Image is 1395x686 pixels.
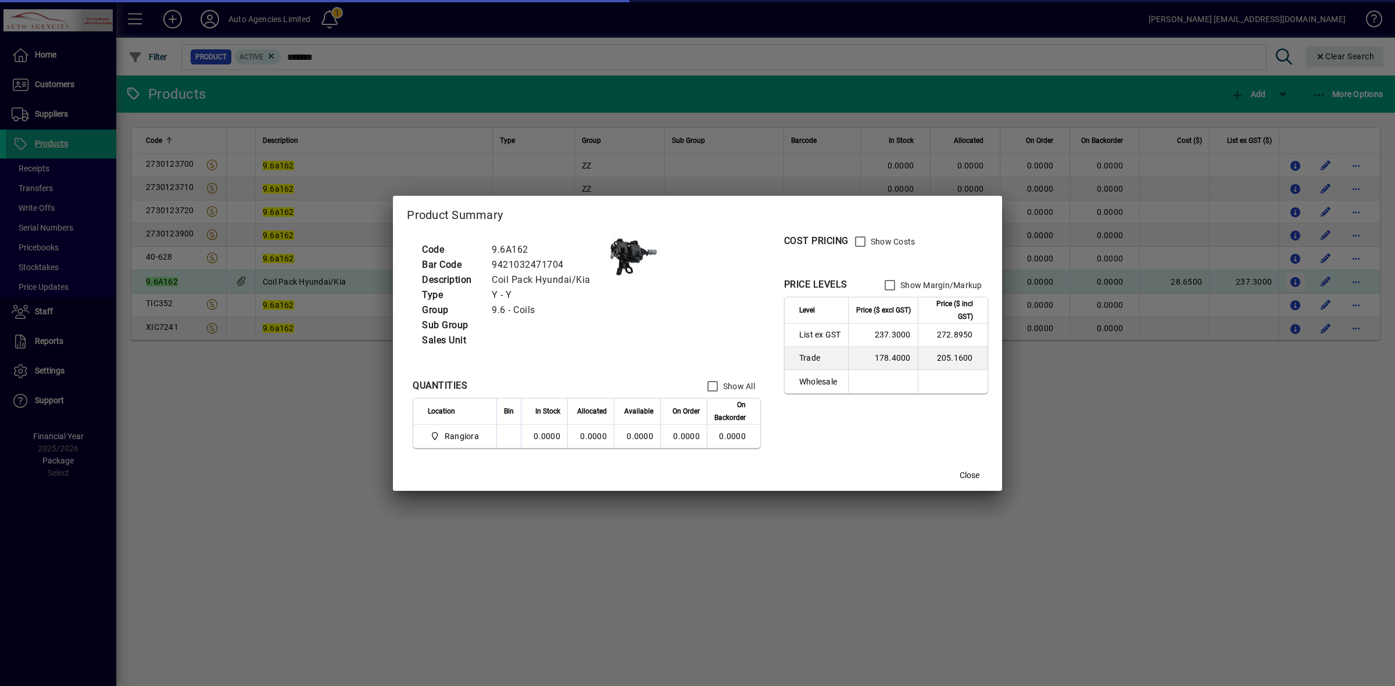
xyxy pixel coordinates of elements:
td: Sub Group [416,318,486,333]
span: Trade [799,352,841,364]
button: Close [951,465,988,486]
div: QUANTITIES [413,379,467,393]
label: Show Margin/Markup [898,279,982,291]
label: Show Costs [868,236,915,247]
td: 9.6A162 [486,242,604,257]
div: PRICE LEVELS [784,278,847,292]
span: Location [428,405,455,418]
td: Coil Pack Hyundai/Kia [486,272,604,288]
span: On Backorder [714,398,746,424]
span: Bin [504,405,514,418]
td: 237.3000 [848,324,918,347]
span: 0.0000 [673,432,700,441]
span: Level [799,304,815,317]
td: 0.0000 [614,425,660,448]
span: On Order [673,405,700,418]
td: 0.0000 [707,425,760,448]
span: Allocated [577,405,607,418]
td: 0.0000 [521,425,567,448]
span: In Stock [535,405,560,418]
span: Price ($ incl GST) [925,297,973,323]
td: Code [416,242,486,257]
td: Bar Code [416,257,486,272]
td: Type [416,288,486,303]
td: 9421032471704 [486,257,604,272]
td: Y - Y [486,288,604,303]
td: Sales Unit [416,333,486,348]
span: Close [960,469,979,482]
span: Price ($ excl GST) [856,304,911,317]
img: contain [604,230,663,288]
td: Group [416,303,486,318]
td: 205.1600 [918,347,988,370]
span: Available [624,405,653,418]
td: 178.4000 [848,347,918,370]
span: Rangiora [428,429,484,443]
td: 272.8950 [918,324,988,347]
h2: Product Summary [393,196,1001,229]
span: List ex GST [799,329,841,340]
span: Rangiora [445,430,479,442]
span: Wholesale [799,376,841,387]
div: COST PRICING [784,234,849,248]
label: Show All [721,380,755,392]
td: 9.6 - Coils [486,303,604,318]
td: 0.0000 [567,425,614,448]
td: Description [416,272,486,288]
